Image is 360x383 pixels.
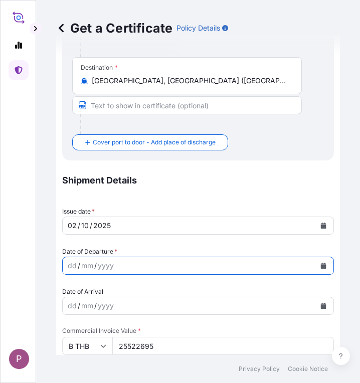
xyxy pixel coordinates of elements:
div: / [94,300,97,312]
input: Enter amount [112,337,334,355]
button: Calendar [315,298,331,314]
button: Calendar [315,258,331,274]
button: Cover port to door - Add place of discharge [72,134,228,150]
span: Date of Departure [62,247,117,257]
div: / [78,260,80,272]
div: year, [92,220,112,232]
div: day, [67,220,78,232]
div: month, [80,260,94,272]
input: Text to appear on certificate [72,96,302,114]
a: Privacy Policy [239,365,280,373]
span: Cover port to door - Add place of discharge [93,137,216,147]
div: / [90,220,92,232]
p: Policy Details [176,23,220,33]
div: month, [80,220,90,232]
p: Get a Certificate [56,20,172,36]
div: month, [80,300,94,312]
div: / [78,220,80,232]
button: Calendar [315,218,331,234]
div: year, [97,300,115,312]
span: Commercial Invoice Value [62,327,334,335]
p: Shipment Details [62,166,334,195]
input: Destination [92,76,289,86]
div: / [94,260,97,272]
div: year, [97,260,115,272]
span: Issue date [62,207,95,217]
div: day, [67,300,78,312]
span: P [16,354,22,364]
div: / [78,300,80,312]
div: Destination [81,64,118,72]
div: day, [67,260,78,272]
a: Cookie Notice [288,365,328,373]
span: Date of Arrival [62,287,103,297]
